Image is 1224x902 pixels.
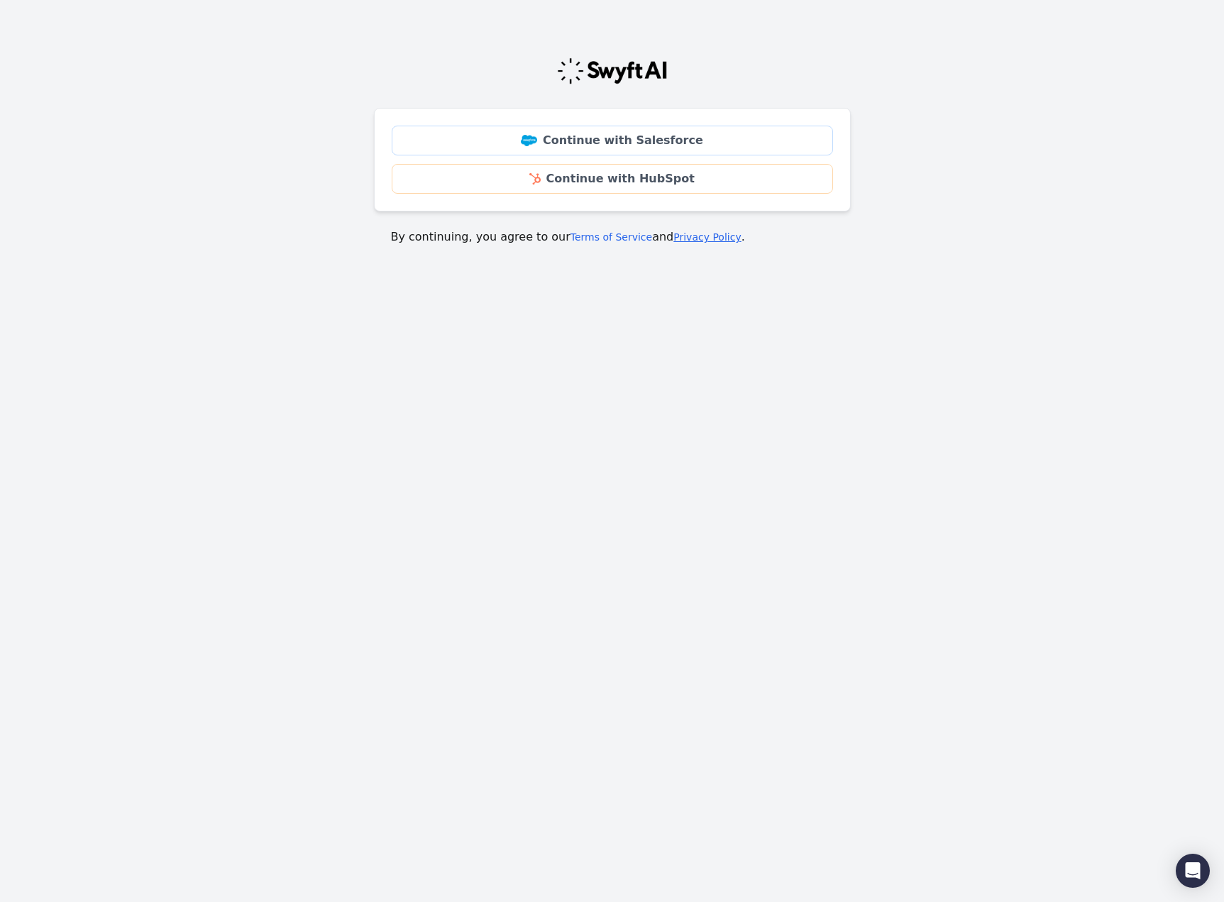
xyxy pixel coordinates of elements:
[392,126,833,155] a: Continue with Salesforce
[391,229,834,246] p: By continuing, you agree to our and .
[1176,854,1210,888] div: Open Intercom Messenger
[673,231,741,243] a: Privacy Policy
[392,164,833,194] a: Continue with HubSpot
[556,57,668,85] img: Swyft Logo
[529,173,540,185] img: HubSpot
[570,231,652,243] a: Terms of Service
[521,135,537,146] img: Salesforce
